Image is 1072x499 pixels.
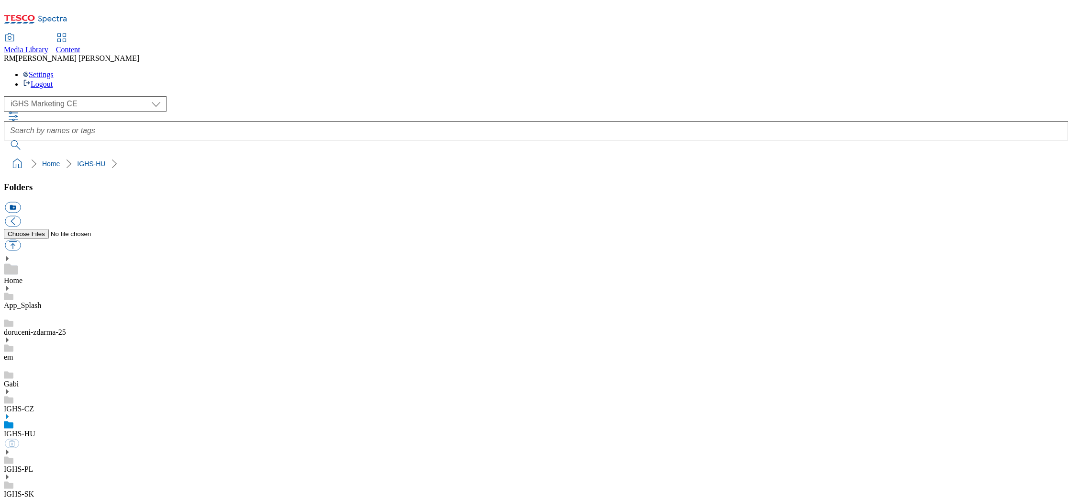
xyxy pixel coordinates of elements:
a: App_Splash [4,301,41,309]
a: IGHS-HU [4,430,35,438]
a: Media Library [4,34,48,54]
nav: breadcrumb [4,155,1068,173]
a: IGHS-HU [77,160,105,168]
a: home [10,156,25,171]
span: Content [56,45,80,54]
a: IGHS-SK [4,490,34,498]
span: RM [4,54,16,62]
a: Home [42,160,60,168]
a: em [4,353,13,361]
a: IGHS-CZ [4,405,34,413]
a: Logout [23,80,53,88]
span: Media Library [4,45,48,54]
input: Search by names or tags [4,121,1068,140]
span: [PERSON_NAME] [PERSON_NAME] [16,54,139,62]
h3: Folders [4,182,1068,193]
a: doruceni-zdarma-25 [4,328,66,336]
a: Content [56,34,80,54]
a: Home [4,276,22,284]
a: Gabi [4,380,19,388]
a: IGHS-PL [4,465,33,473]
a: Settings [23,70,54,79]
